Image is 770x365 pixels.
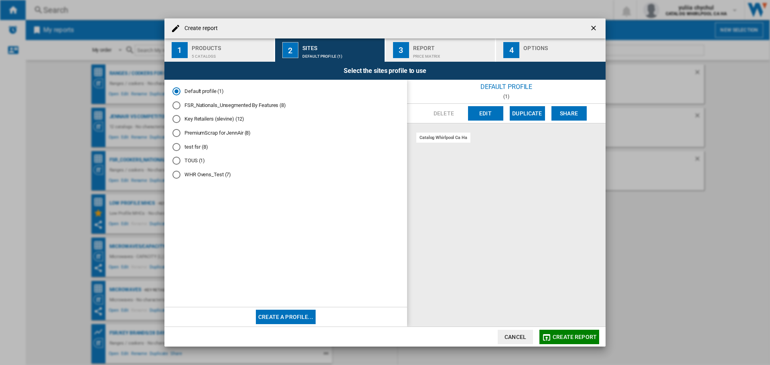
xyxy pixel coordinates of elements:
[586,20,602,36] button: getI18NText('BUTTONS.CLOSE_DIALOG')
[503,42,519,58] div: 4
[302,50,381,58] div: Default profile (1)
[172,115,399,123] md-radio-button: Key Retailers (slevine) (12)
[523,42,602,50] div: Options
[192,42,271,50] div: Products
[282,42,298,58] div: 2
[416,133,470,143] div: catalog whirlpool ca ha
[496,38,606,62] button: 4 Options
[192,50,271,58] div: 5 catalogs
[164,38,275,62] button: 1 Products 5 catalogs
[590,24,599,34] ng-md-icon: getI18NText('BUTTONS.CLOSE_DIALOG')
[180,24,218,32] h4: Create report
[275,38,385,62] button: 2 Sites Default profile (1)
[172,157,399,165] md-radio-button: TOUS (1)
[172,143,399,151] md-radio-button: test fsr (8)
[172,101,399,109] md-radio-button: FSR_Nationals_Unsegmented By Features (8)
[407,94,606,99] div: (1)
[256,310,316,324] button: Create a profile...
[553,334,597,340] span: Create report
[172,129,399,137] md-radio-button: PremiumScrap for JennAir (8)
[172,171,399,178] md-radio-button: WHR Ovens_Test (7)
[413,50,492,58] div: Price Matrix
[498,330,533,344] button: Cancel
[386,38,496,62] button: 3 Report Price Matrix
[407,80,606,94] div: Default profile
[393,42,409,58] div: 3
[468,106,503,121] button: Edit
[172,88,399,95] md-radio-button: Default profile (1)
[172,42,188,58] div: 1
[539,330,599,344] button: Create report
[413,42,492,50] div: Report
[302,42,381,50] div: Sites
[426,106,462,121] button: Delete
[551,106,587,121] button: Share
[510,106,545,121] button: Duplicate
[164,62,606,80] div: Select the sites profile to use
